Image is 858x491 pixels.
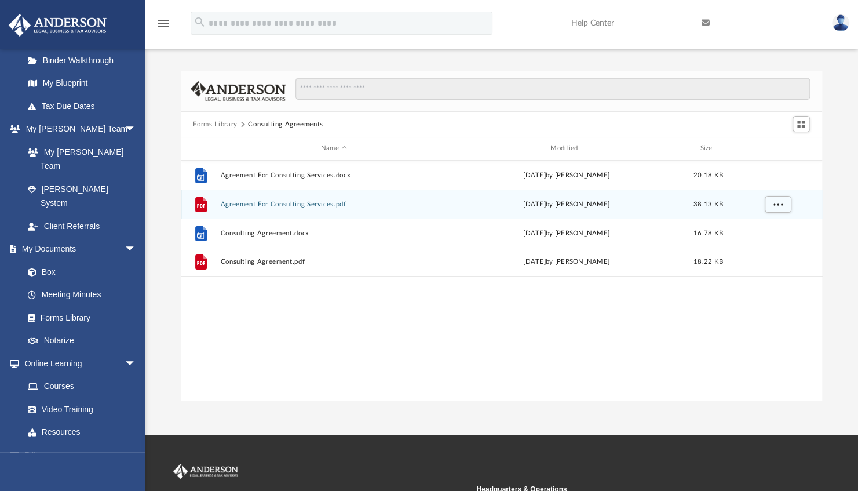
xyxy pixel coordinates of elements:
button: Consulting Agreements [248,119,323,130]
button: More options [764,195,791,213]
a: Courses [16,375,148,398]
a: Notarize [16,329,148,352]
img: User Pic [832,14,849,31]
div: id [185,143,214,154]
button: Agreement For Consulting Services.docx [220,172,447,179]
a: Meeting Minutes [16,283,148,307]
span: arrow_drop_down [125,238,148,261]
span: arrow_drop_down [125,443,148,467]
a: Resources [16,421,148,444]
div: grid [181,161,823,401]
span: arrow_drop_down [125,352,148,376]
span: 18.22 KB [693,259,722,265]
a: Video Training [16,398,142,421]
button: Consulting Agreement.docx [220,230,447,237]
a: My Blueprint [16,72,148,95]
a: menu [156,22,170,30]
a: My Documentsarrow_drop_down [8,238,148,261]
img: Anderson Advisors Platinum Portal [171,464,240,479]
div: Name [220,143,447,154]
a: Tax Due Dates [16,94,154,118]
a: Online Learningarrow_drop_down [8,352,148,375]
a: Binder Walkthrough [16,49,154,72]
div: [DATE] by [PERSON_NAME] [452,257,680,267]
input: Search files and folders [295,78,809,100]
i: search [193,16,206,28]
span: 20.18 KB [693,172,722,178]
a: [PERSON_NAME] System [16,177,148,214]
a: Billingarrow_drop_down [8,443,154,467]
i: menu [156,16,170,30]
button: Switch to Grid View [793,116,810,132]
div: [DATE] by [PERSON_NAME] [452,199,680,209]
span: arrow_drop_down [125,118,148,141]
div: Size [685,143,731,154]
div: [DATE] by [PERSON_NAME] [452,228,680,238]
img: Anderson Advisors Platinum Portal [5,14,110,37]
button: Consulting Agreement.pdf [220,258,447,265]
div: [DATE] by [PERSON_NAME] [452,170,680,180]
span: 16.78 KB [693,230,722,236]
a: My [PERSON_NAME] Team [16,140,142,177]
button: Forms Library [193,119,237,130]
a: Box [16,260,142,283]
a: Client Referrals [16,214,148,238]
div: Modified [452,143,680,154]
span: 38.13 KB [693,201,722,207]
div: id [736,143,817,154]
button: Agreement For Consulting Services.pdf [220,201,447,208]
a: My [PERSON_NAME] Teamarrow_drop_down [8,118,148,141]
a: Forms Library [16,306,142,329]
